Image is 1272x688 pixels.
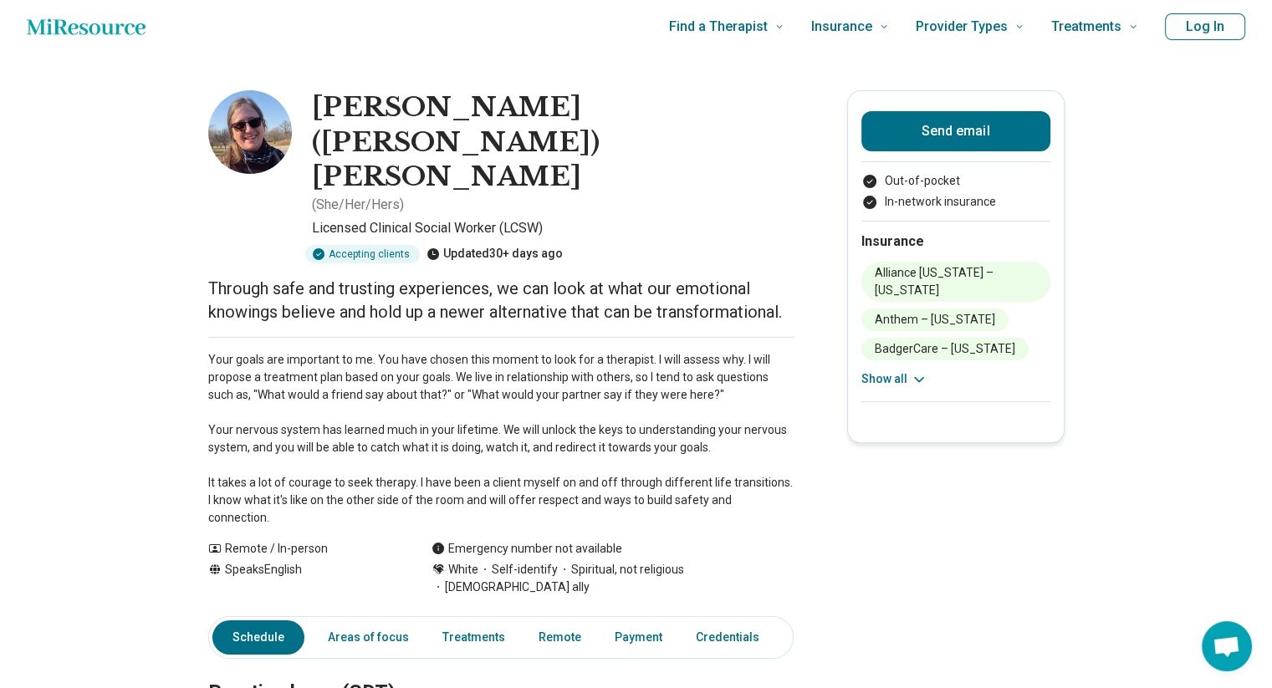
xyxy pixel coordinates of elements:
[605,620,672,655] a: Payment
[432,578,590,596] span: [DEMOGRAPHIC_DATA] ally
[861,232,1050,252] h2: Insurance
[529,620,591,655] a: Remote
[312,195,404,215] p: ( She/Her/Hers )
[208,90,292,174] img: Barbara Perkins, Licensed Clinical Social Worker (LCSW)
[861,193,1050,211] li: In-network insurance
[208,561,398,596] div: Speaks English
[27,10,146,43] a: Home page
[861,172,1050,211] ul: Payment options
[208,351,794,527] p: Your goals are important to me. You have chosen this moment to look for a therapist. I will asses...
[861,308,1009,331] li: Anthem – [US_STATE]
[448,561,478,578] span: White
[669,15,768,38] span: Find a Therapist
[861,172,1050,190] li: Out-of-pocket
[861,111,1050,151] button: Send email
[1202,621,1252,671] div: Open chat
[558,561,684,578] span: Spiritual, not religious
[861,338,1029,360] li: BadgerCare – [US_STATE]
[686,620,769,655] a: Credentials
[432,620,515,655] a: Treatments
[208,277,794,324] p: Through safe and trusting experiences, we can look at what our emotional knowings believe and hol...
[783,620,843,655] a: Other
[478,561,558,578] span: Self-identify
[861,370,927,388] button: Show all
[312,218,794,238] p: Licensed Clinical Social Worker (LCSW)
[427,245,563,263] div: Updated 30+ days ago
[861,262,1050,302] li: Alliance [US_STATE] – [US_STATE]
[318,620,419,655] a: Areas of focus
[212,620,304,655] a: Schedule
[916,15,1008,38] span: Provider Types
[305,245,420,263] div: Accepting clients
[208,540,398,558] div: Remote / In-person
[1165,13,1245,40] button: Log In
[811,15,872,38] span: Insurance
[432,540,622,558] div: Emergency number not available
[1051,15,1121,38] span: Treatments
[312,90,794,195] h1: [PERSON_NAME] ([PERSON_NAME]) [PERSON_NAME]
